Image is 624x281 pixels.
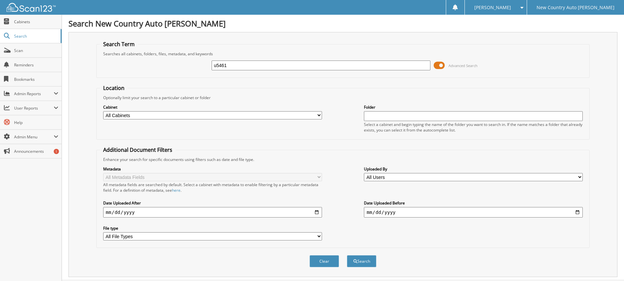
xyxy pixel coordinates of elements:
[14,19,58,25] span: Cabinets
[364,104,583,110] label: Folder
[100,157,586,162] div: Enhance your search for specific documents using filters such as date and file type.
[14,48,58,53] span: Scan
[448,63,478,68] span: Advanced Search
[14,91,54,97] span: Admin Reports
[7,3,56,12] img: scan123-logo-white.svg
[347,255,376,267] button: Search
[103,207,322,218] input: start
[14,149,58,154] span: Announcements
[103,182,322,193] div: All metadata fields are searched by default. Select a cabinet with metadata to enable filtering b...
[103,104,322,110] label: Cabinet
[364,166,583,172] label: Uploaded By
[537,6,615,9] span: New Country Auto [PERSON_NAME]
[100,84,128,92] legend: Location
[103,166,322,172] label: Metadata
[474,6,511,9] span: [PERSON_NAME]
[103,225,322,231] label: File type
[14,105,54,111] span: User Reports
[54,149,59,154] div: 1
[14,33,57,39] span: Search
[100,146,176,153] legend: Additional Document Filters
[100,51,586,57] div: Searches all cabinets, folders, files, metadata, and keywords
[100,41,138,48] legend: Search Term
[68,18,617,29] h1: Search New Country Auto [PERSON_NAME]
[100,95,586,100] div: Optionally limit your search to a particular cabinet or folder
[364,122,583,133] div: Select a cabinet and begin typing the name of the folder you want to search in. If the name match...
[172,187,180,193] a: here
[591,250,624,281] iframe: Chat Widget
[364,207,583,218] input: end
[14,120,58,125] span: Help
[310,255,339,267] button: Clear
[364,200,583,206] label: Date Uploaded Before
[103,200,322,206] label: Date Uploaded After
[14,62,58,68] span: Reminders
[14,134,54,140] span: Admin Menu
[14,77,58,82] span: Bookmarks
